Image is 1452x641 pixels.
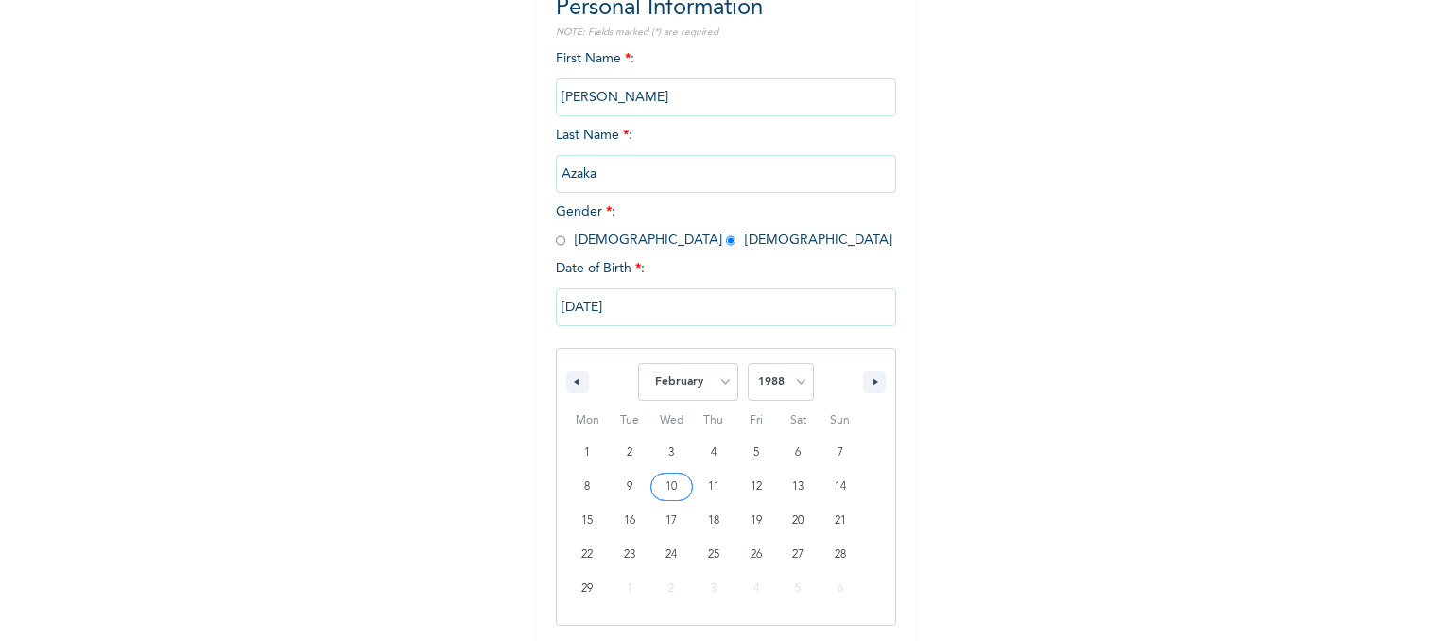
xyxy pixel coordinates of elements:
button: 17 [650,504,693,538]
span: Wed [650,406,693,436]
span: 28 [835,538,846,572]
button: 4 [693,436,735,470]
button: 8 [566,470,609,504]
button: 3 [650,436,693,470]
button: 14 [819,470,861,504]
span: 12 [751,470,762,504]
button: 22 [566,538,609,572]
button: 7 [819,436,861,470]
button: 11 [693,470,735,504]
button: 1 [566,436,609,470]
span: 1 [584,436,590,470]
button: 28 [819,538,861,572]
span: 22 [581,538,593,572]
span: 26 [751,538,762,572]
button: 13 [777,470,820,504]
span: 11 [708,470,719,504]
button: 6 [777,436,820,470]
span: Gender : [DEMOGRAPHIC_DATA] [DEMOGRAPHIC_DATA] [556,205,892,247]
span: 3 [668,436,674,470]
span: 20 [792,504,804,538]
button: 23 [609,538,651,572]
span: 2 [627,436,632,470]
button: 29 [566,572,609,606]
button: 27 [777,538,820,572]
button: 12 [735,470,777,504]
button: 21 [819,504,861,538]
span: 5 [753,436,759,470]
span: 8 [584,470,590,504]
span: 15 [581,504,593,538]
span: Sat [777,406,820,436]
button: 18 [693,504,735,538]
button: 26 [735,538,777,572]
span: Last Name : [556,129,896,181]
span: 24 [665,538,677,572]
span: 21 [835,504,846,538]
span: 18 [708,504,719,538]
span: 9 [627,470,632,504]
span: 13 [792,470,804,504]
span: 6 [795,436,801,470]
input: Enter your last name [556,155,896,193]
span: 29 [581,572,593,606]
button: 20 [777,504,820,538]
button: 19 [735,504,777,538]
button: 5 [735,436,777,470]
button: 10 [650,470,693,504]
span: 23 [624,538,635,572]
span: 19 [751,504,762,538]
span: 25 [708,538,719,572]
button: 16 [609,504,651,538]
button: 2 [609,436,651,470]
input: DD-MM-YYYY [556,288,896,326]
button: 9 [609,470,651,504]
input: Enter your first name [556,78,896,116]
p: NOTE: Fields marked (*) are required [556,26,896,40]
span: 7 [838,436,843,470]
span: 27 [792,538,804,572]
span: Thu [693,406,735,436]
span: Fri [735,406,777,436]
span: Mon [566,406,609,436]
span: 16 [624,504,635,538]
span: Date of Birth : [556,259,645,279]
span: 10 [665,470,677,504]
span: Tue [609,406,651,436]
span: 14 [835,470,846,504]
button: 24 [650,538,693,572]
button: 25 [693,538,735,572]
span: 17 [665,504,677,538]
button: 15 [566,504,609,538]
span: Sun [819,406,861,436]
span: First Name : [556,52,896,104]
span: 4 [711,436,717,470]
